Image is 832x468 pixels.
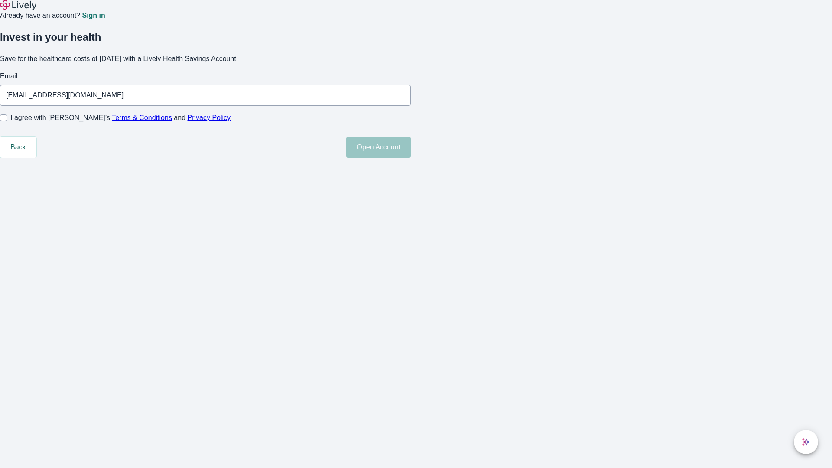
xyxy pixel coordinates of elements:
a: Sign in [82,12,105,19]
svg: Lively AI Assistant [802,438,810,446]
span: I agree with [PERSON_NAME]’s and [10,113,231,123]
button: chat [794,430,818,454]
a: Terms & Conditions [112,114,172,121]
a: Privacy Policy [188,114,231,121]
